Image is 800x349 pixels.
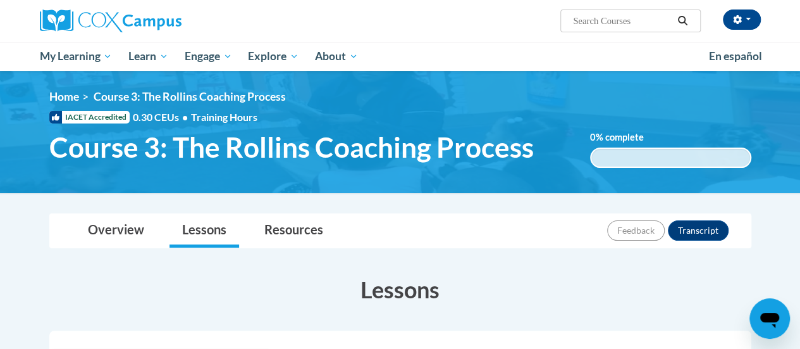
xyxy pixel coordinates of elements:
span: Course 3: The Rollins Coaching Process [94,90,286,103]
span: About [315,49,358,64]
span: Course 3: The Rollins Coaching Process [49,130,534,164]
label: % complete [590,130,663,144]
a: Lessons [169,214,239,248]
a: Home [49,90,79,103]
div: Main menu [30,42,770,71]
a: My Learning [32,42,121,71]
h3: Lessons [49,274,751,305]
span: En español [709,49,762,63]
a: Engage [176,42,240,71]
input: Search Courses [572,13,673,29]
span: Engage [185,49,232,64]
span: My Learning [39,49,112,64]
span: • [182,111,188,123]
span: Training Hours [191,111,257,123]
button: Feedback [607,220,665,241]
a: Learn [120,42,176,71]
span: 0 [590,132,596,143]
button: Account Settings [723,10,761,30]
iframe: Button to launch messaging window [749,298,790,339]
a: Explore [240,42,307,71]
button: Search [673,13,692,29]
span: Learn [128,49,168,64]
button: Transcript [668,220,729,241]
a: Resources [252,214,336,248]
img: Cox Campus [40,10,182,32]
a: Cox Campus [40,10,268,32]
a: About [307,42,366,71]
span: Explore [248,49,298,64]
a: En español [701,43,770,70]
span: IACET Accredited [49,111,130,124]
span: 0.30 CEUs [133,110,191,124]
a: Overview [75,214,157,248]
